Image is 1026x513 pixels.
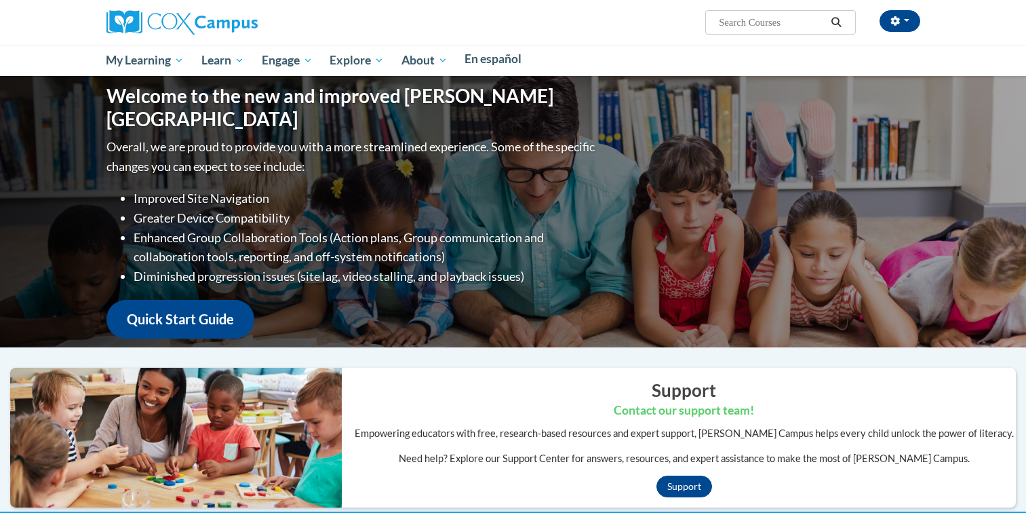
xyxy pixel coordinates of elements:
[656,476,712,497] a: Support
[106,10,258,35] img: Cox Campus
[253,45,321,76] a: Engage
[134,189,598,208] li: Improved Site Navigation
[193,45,253,76] a: Learn
[352,451,1016,466] p: Need help? Explore our Support Center for answers, resources, and expert assistance to make the m...
[330,52,384,69] span: Explore
[352,378,1016,402] h2: Support
[717,14,826,31] input: Search Courses
[465,52,521,66] span: En español
[106,16,258,27] a: Cox Campus
[456,45,531,73] a: En español
[321,45,393,76] a: Explore
[134,208,598,228] li: Greater Device Compatibility
[134,228,598,267] li: Enhanced Group Collaboration Tools (Action plans, Group communication and collaboration tools, re...
[106,300,254,339] a: Quick Start Guide
[352,402,1016,419] h3: Contact our support team!
[401,52,448,69] span: About
[106,137,598,176] p: Overall, we are proud to provide you with a more streamlined experience. Some of the specific cha...
[134,267,598,286] li: Diminished progression issues (site lag, video stalling, and playback issues)
[830,18,842,28] i: 
[106,52,184,69] span: My Learning
[393,45,456,76] a: About
[98,45,193,76] a: My Learning
[106,85,598,130] h1: Welcome to the new and improved [PERSON_NAME][GEOGRAPHIC_DATA]
[262,52,313,69] span: Engage
[86,45,941,76] div: Main menu
[201,52,244,69] span: Learn
[352,426,1016,441] p: Empowering educators with free, research-based resources and expert support, [PERSON_NAME] Campus...
[826,14,846,31] button: Search
[880,10,920,32] button: Account Settings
